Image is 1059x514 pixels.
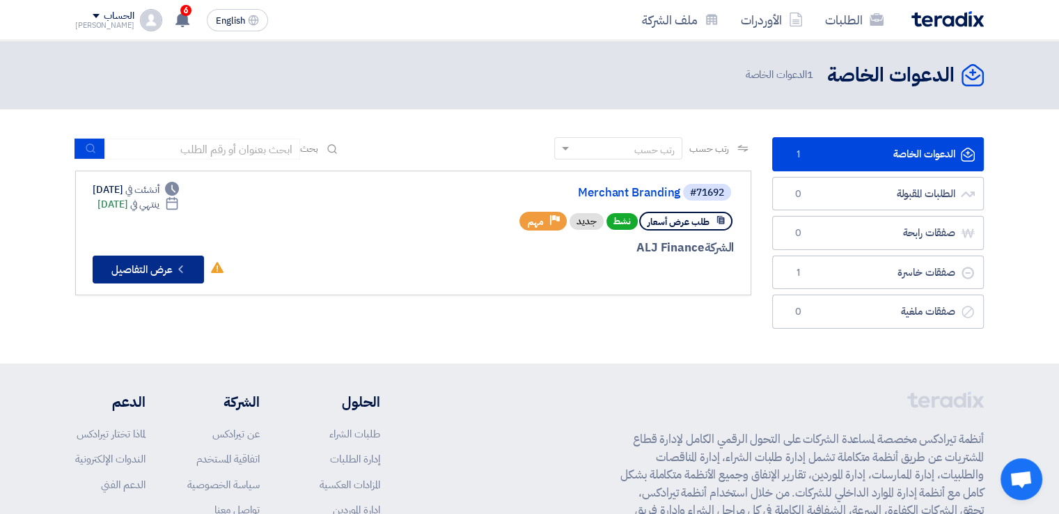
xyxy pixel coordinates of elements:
li: الشركة [187,391,260,412]
a: إدارة الطلبات [330,451,380,467]
div: [DATE] [97,197,179,212]
div: جديد [570,213,604,230]
span: نشط [606,213,638,230]
span: 1 [790,266,806,280]
span: 0 [790,226,806,240]
a: صفقات رابحة0 [772,216,984,250]
span: 1 [790,148,806,162]
a: سياسة الخصوصية [187,477,260,492]
li: الدعم [75,391,146,412]
input: ابحث بعنوان أو رقم الطلب [105,139,300,159]
span: طلب عرض أسعار [648,215,709,228]
a: اتفاقية المستخدم [196,451,260,467]
a: طلبات الشراء [329,426,380,442]
div: [PERSON_NAME] [75,22,134,29]
span: 0 [790,305,806,319]
h2: الدعوات الخاصة [827,62,955,89]
span: أنشئت في [125,182,159,197]
a: ملف الشركة [631,3,730,36]
a: Merchant Branding [402,187,680,199]
a: صفقات خاسرة1 [772,256,984,290]
a: الدعم الفني [101,477,146,492]
span: رتب حسب [689,141,729,156]
a: عن تيرادكس [212,426,260,442]
span: ينتهي في [130,197,159,212]
a: الطلبات [814,3,895,36]
span: 0 [790,187,806,201]
span: الشركة [705,239,735,256]
a: الأوردرات [730,3,814,36]
div: Open chat [1001,458,1042,500]
li: الحلول [301,391,380,412]
span: English [216,16,245,26]
span: الدعوات الخاصة [745,67,816,83]
img: Teradix logo [911,11,984,27]
a: المزادات العكسية [320,477,380,492]
span: بحث [300,141,318,156]
span: مهم [528,215,544,228]
div: ALJ Finance [399,239,734,257]
a: الطلبات المقبولة0 [772,177,984,211]
a: الندوات الإلكترونية [75,451,146,467]
div: #71692 [690,188,724,198]
a: لماذا تختار تيرادكس [77,426,146,442]
button: English [207,9,268,31]
img: profile_test.png [140,9,162,31]
span: 6 [180,5,191,16]
a: صفقات ملغية0 [772,295,984,329]
div: رتب حسب [634,143,675,157]
button: عرض التفاصيل [93,256,204,283]
div: [DATE] [93,182,179,197]
a: الدعوات الخاصة1 [772,137,984,171]
div: الحساب [104,10,134,22]
span: 1 [807,67,813,82]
